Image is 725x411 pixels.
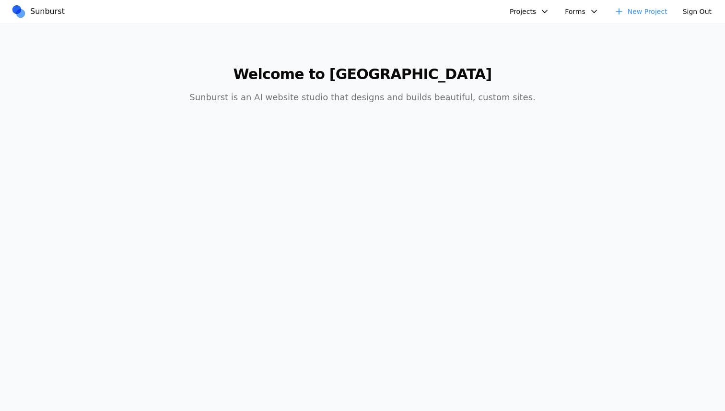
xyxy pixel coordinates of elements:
a: New Project [608,4,673,19]
button: Sign Out [677,4,717,19]
span: Sunburst [30,6,65,17]
p: Sunburst is an AI website studio that designs and builds beautiful, custom sites. [178,91,547,104]
button: Projects [504,4,555,19]
h1: Welcome to [GEOGRAPHIC_DATA] [178,66,547,83]
button: Forms [559,4,605,19]
a: Sunburst [11,4,69,19]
